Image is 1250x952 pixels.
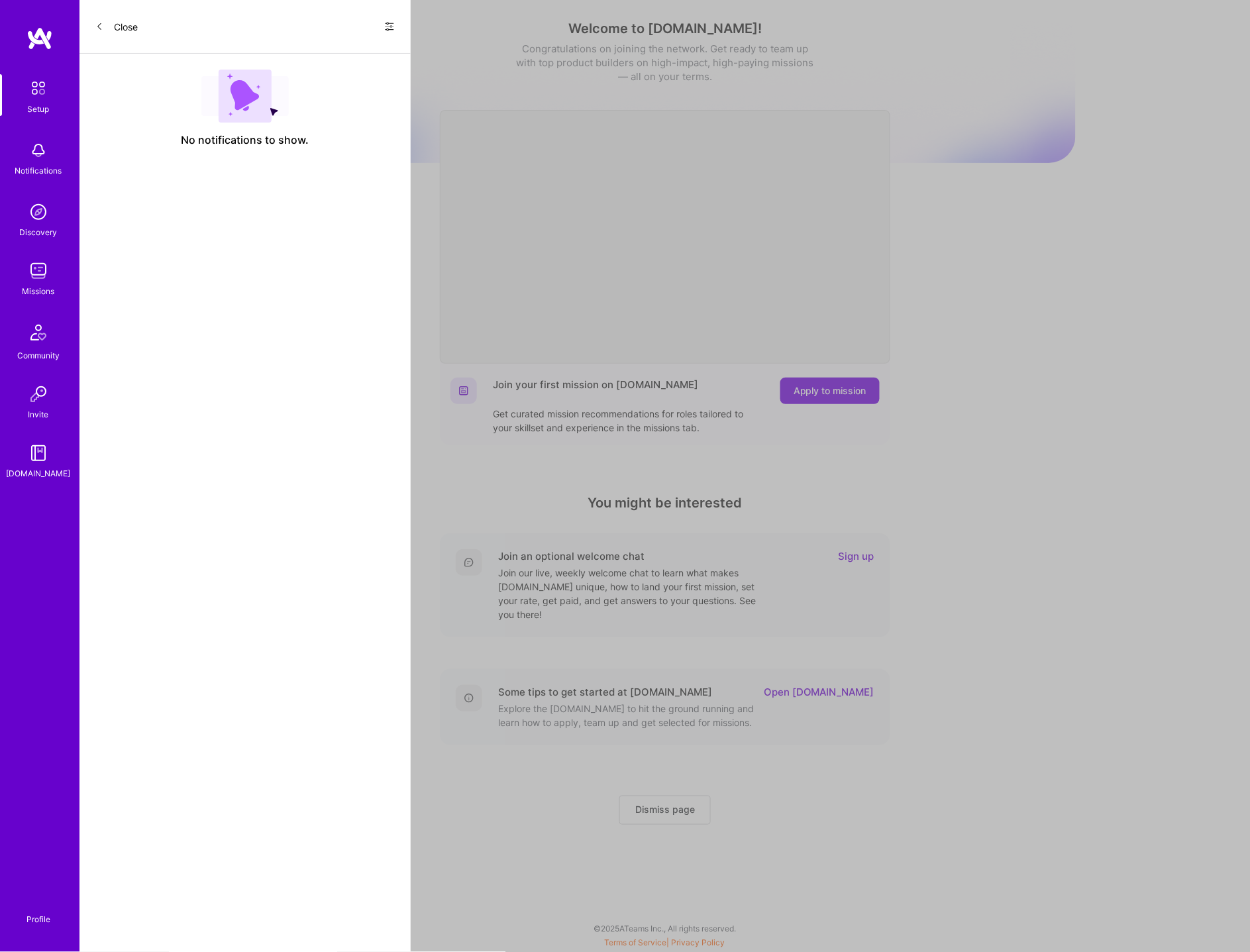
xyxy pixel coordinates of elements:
img: Invite [25,381,52,407]
img: teamwork [25,258,52,284]
img: empty [201,70,289,123]
div: Community [17,348,60,362]
div: Setup [28,102,50,116]
div: Invite [28,407,49,421]
span: No notifications to show. [182,133,309,147]
div: Missions [23,284,55,298]
img: logo [26,26,53,50]
img: guide book [25,440,52,466]
div: [DOMAIN_NAME] [7,466,71,480]
img: setup [25,74,52,102]
img: Community [23,317,54,348]
div: Discovery [20,225,58,239]
img: discovery [25,199,52,225]
button: Close [95,16,138,37]
div: Profile [26,913,50,926]
a: Profile [22,899,55,926]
